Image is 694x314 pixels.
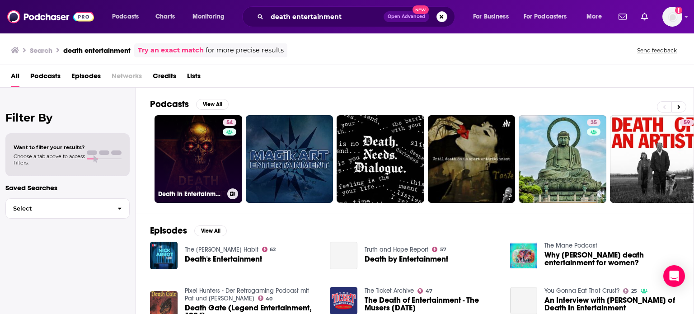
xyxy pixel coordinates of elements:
span: 57 [440,248,446,252]
button: Send feedback [634,47,680,54]
a: You Gonna Eat That Crust? [544,287,619,295]
a: Death's Entertainment [185,255,262,263]
span: 25 [631,289,637,293]
img: Why Kevin Samuel's death entertainment for women? [510,242,538,269]
p: Saved Searches [5,183,130,192]
a: The Nick Abbot Habit [185,246,258,253]
span: Charts [155,10,175,23]
span: Monitoring [192,10,225,23]
h2: Filter By [5,111,130,124]
span: 54 [226,118,233,127]
span: Podcasts [112,10,139,23]
span: An Interview with [PERSON_NAME] of Death In Entertainment [544,296,679,312]
span: 47 [426,289,432,293]
svg: Add a profile image [675,7,682,14]
span: Logged in as NickG [662,7,682,27]
button: Open AdvancedNew [384,11,429,22]
a: The Ticket Archive [365,287,414,295]
span: The Death of Entertainment - The Musers [DATE] [365,296,499,312]
span: for more precise results [206,45,284,56]
a: The Death of Entertainment - The Musers 9.19.2024 [365,296,499,312]
a: Death by Entertainment [330,242,357,269]
a: Try an exact match [138,45,204,56]
button: open menu [106,9,150,24]
input: Search podcasts, credits, & more... [267,9,384,24]
span: Choose a tab above to access filters. [14,153,85,166]
h3: Death In Entertainment [158,190,224,198]
a: Show notifications dropdown [615,9,630,24]
h3: Search [30,46,52,55]
span: Why [PERSON_NAME] death entertainment for women? [544,251,679,267]
button: open menu [580,9,613,24]
a: Podcasts [30,69,61,87]
a: Show notifications dropdown [638,9,652,24]
span: 62 [270,248,276,252]
a: 57 [432,247,446,252]
div: Open Intercom Messenger [663,265,685,287]
a: Pixel Hunters - Der Retrogaming Podcast mit Pat und Kai [185,287,309,302]
a: 47 [417,288,432,294]
a: PodcastsView All [150,98,229,110]
button: open menu [186,9,236,24]
a: The Mane Podcast [544,242,597,249]
span: For Podcasters [524,10,567,23]
a: Why Kevin Samuel's death entertainment for women? [544,251,679,267]
button: open menu [518,9,580,24]
button: Show profile menu [662,7,682,27]
h2: Podcasts [150,98,189,110]
img: Podchaser - Follow, Share and Rate Podcasts [7,8,94,25]
a: An Interview with Kyle Ploof of Death In Entertainment [544,296,679,312]
a: Truth and Hope Report [365,246,428,253]
div: Search podcasts, credits, & more... [251,6,464,27]
span: Open Advanced [388,14,425,19]
img: Death's Entertainment [150,242,178,269]
a: 54Death In Entertainment [155,115,242,203]
span: New [413,5,429,14]
span: 35 [591,118,597,127]
a: All [11,69,19,87]
a: EpisodesView All [150,225,227,236]
a: 54 [223,119,236,126]
a: Death by Entertainment [365,255,448,263]
span: 59 [684,118,690,127]
span: Want to filter your results? [14,144,85,150]
a: Episodes [71,69,101,87]
a: Charts [150,9,180,24]
a: 35 [587,119,600,126]
button: View All [196,99,229,110]
button: View All [194,225,227,236]
span: Networks [112,69,142,87]
button: open menu [467,9,520,24]
a: 59 [680,119,694,126]
span: Select [6,206,110,211]
h3: death entertainment [63,46,131,55]
a: 40 [258,295,273,301]
h2: Episodes [150,225,187,236]
span: 40 [266,297,272,301]
a: 25 [623,288,637,294]
span: For Business [473,10,509,23]
button: Select [5,198,130,219]
a: Credits [153,69,176,87]
a: 62 [262,247,276,252]
span: More [586,10,602,23]
img: User Profile [662,7,682,27]
a: 35 [519,115,606,203]
a: Lists [187,69,201,87]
